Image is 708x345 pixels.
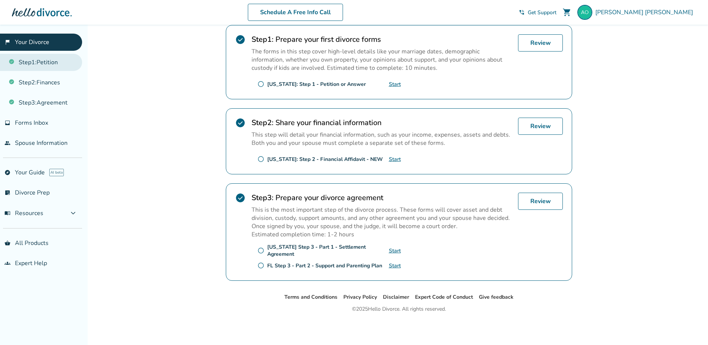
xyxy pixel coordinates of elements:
a: Start [389,156,401,163]
h2: Prepare your divorce agreement [252,193,512,203]
strong: Step 2 : [252,118,274,128]
span: Get Support [528,9,556,16]
span: flag_2 [4,39,10,45]
span: groups [4,260,10,266]
span: check_circle [235,193,246,203]
span: radio_button_unchecked [258,247,264,254]
a: Terms and Conditions [284,293,337,301]
span: radio_button_unchecked [258,81,264,87]
p: This is the most important step of the divorce process. These forms will cover asset and debt div... [252,206,512,230]
span: menu_book [4,210,10,216]
a: Expert Code of Conduct [415,293,473,301]
h2: Prepare your first divorce forms [252,34,512,44]
h2: Share your financial information [252,118,512,128]
p: Estimated completion time: 1-2 hours [252,230,512,239]
div: [US_STATE]: Step 2 - Financial Affidavit - NEW [267,156,383,163]
span: expand_more [69,209,78,218]
strong: Step 3 : [252,193,274,203]
span: check_circle [235,118,246,128]
div: [US_STATE] Step 3 - Part 1 - Settlement Agreement [267,243,389,258]
span: radio_button_unchecked [258,262,264,269]
li: Give feedback [479,293,514,302]
span: [PERSON_NAME] [PERSON_NAME] [595,8,696,16]
span: shopping_basket [4,240,10,246]
a: Schedule A Free Info Call [248,4,343,21]
p: The forms in this step cover high-level details like your marriage dates, demographic information... [252,47,512,72]
span: phone_in_talk [519,9,525,15]
span: Forms Inbox [15,119,48,127]
a: Review [518,118,563,135]
span: Resources [4,209,43,217]
span: list_alt_check [4,190,10,196]
strong: Step 1 : [252,34,274,44]
img: angela@osbhome.com [577,5,592,20]
a: Privacy Policy [343,293,377,301]
div: © 2025 Hello Divorce. All rights reserved. [352,305,446,314]
a: Start [389,81,401,88]
span: radio_button_unchecked [258,156,264,162]
a: Review [518,193,563,210]
a: Start [389,262,401,269]
span: explore [4,170,10,175]
a: Review [518,34,563,52]
span: check_circle [235,34,246,45]
p: This step will detail your financial information, such as your income, expenses, assets and debts... [252,131,512,147]
span: AI beta [49,169,64,176]
span: people [4,140,10,146]
li: Disclaimer [383,293,409,302]
a: phone_in_talkGet Support [519,9,556,16]
span: inbox [4,120,10,126]
div: [US_STATE]: Step 1 - Petition or Answer [267,81,366,88]
div: FL Step 3 - Part 2 - Support and Parenting Plan [267,262,382,269]
a: Start [389,247,401,254]
span: shopping_cart [562,8,571,17]
iframe: Chat Widget [671,309,708,345]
